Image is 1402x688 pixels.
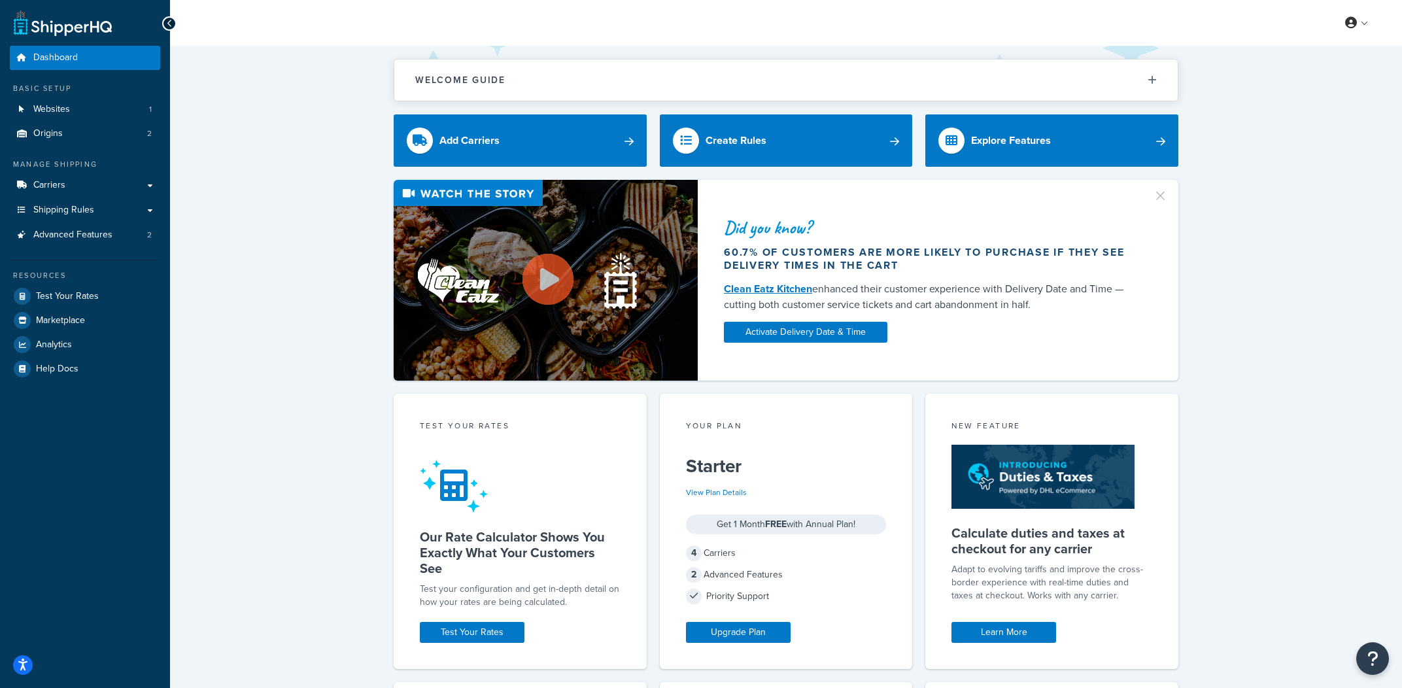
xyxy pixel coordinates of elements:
div: Explore Features [971,131,1051,150]
a: Websites1 [10,97,160,122]
li: Websites [10,97,160,122]
button: Open Resource Center [1356,642,1389,675]
span: Analytics [36,339,72,351]
li: Origins [10,122,160,146]
li: Advanced Features [10,223,160,247]
a: Analytics [10,333,160,356]
div: Your Plan [686,420,887,435]
div: enhanced their customer experience with Delivery Date and Time — cutting both customer service ti... [724,281,1137,313]
span: 1 [149,104,152,115]
h2: Welcome Guide [415,75,505,85]
div: Add Carriers [439,131,500,150]
span: Help Docs [36,364,78,375]
img: Video thumbnail [394,180,698,381]
span: 2 [686,567,702,583]
a: Advanced Features2 [10,223,160,247]
p: Adapt to evolving tariffs and improve the cross-border experience with real-time duties and taxes... [951,563,1152,602]
h5: Calculate duties and taxes at checkout for any carrier [951,525,1152,557]
span: 2 [147,230,152,241]
div: Resources [10,270,160,281]
div: Get 1 Month with Annual Plan! [686,515,887,534]
span: Test Your Rates [36,291,99,302]
div: Create Rules [706,131,766,150]
a: View Plan Details [686,487,747,498]
a: Help Docs [10,357,160,381]
div: New Feature [951,420,1152,435]
a: Origins2 [10,122,160,146]
span: Websites [33,104,70,115]
a: Add Carriers [394,114,647,167]
div: Advanced Features [686,566,887,584]
div: Manage Shipping [10,159,160,170]
a: Learn More [951,622,1056,643]
div: Test your rates [420,420,621,435]
div: Basic Setup [10,83,160,94]
span: Dashboard [33,52,78,63]
a: Marketplace [10,309,160,332]
div: Test your configuration and get in-depth detail on how your rates are being calculated. [420,583,621,609]
span: Shipping Rules [33,205,94,216]
strong: FREE [765,517,787,531]
a: Explore Features [925,114,1178,167]
div: Carriers [686,544,887,562]
span: Advanced Features [33,230,112,241]
button: Welcome Guide [394,60,1178,101]
a: Clean Eatz Kitchen [724,281,812,296]
span: Marketplace [36,315,85,326]
span: Origins [33,128,63,139]
a: Test Your Rates [420,622,524,643]
a: Carriers [10,173,160,198]
h5: Our Rate Calculator Shows You Exactly What Your Customers See [420,529,621,576]
div: 60.7% of customers are more likely to purchase if they see delivery times in the cart [724,246,1137,272]
a: Upgrade Plan [686,622,791,643]
div: Priority Support [686,587,887,606]
span: 2 [147,128,152,139]
a: Create Rules [660,114,913,167]
a: Activate Delivery Date & Time [724,322,887,343]
span: 4 [686,545,702,561]
a: Dashboard [10,46,160,70]
a: Shipping Rules [10,198,160,222]
a: Test Your Rates [10,284,160,308]
span: Carriers [33,180,65,191]
div: Did you know? [724,218,1137,237]
h5: Starter [686,456,887,477]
